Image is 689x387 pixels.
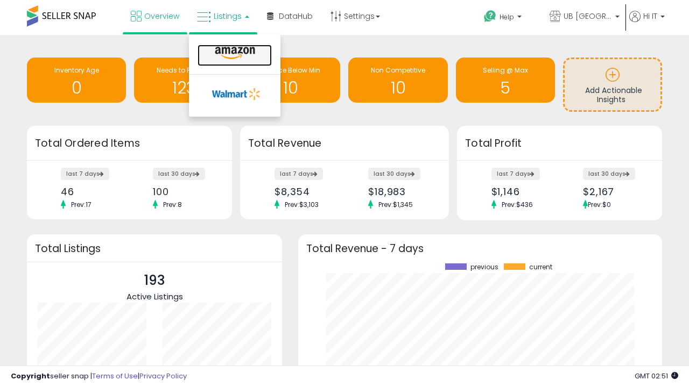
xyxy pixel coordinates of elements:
a: Help [475,2,540,35]
a: BB Price Below Min 10 [241,58,340,103]
span: Hi IT [643,11,657,21]
a: Privacy Policy [139,371,187,381]
h1: 10 [247,79,335,97]
span: Prev: $1,345 [373,200,418,209]
h3: Total Revenue [248,136,441,151]
h3: Total Ordered Items [35,136,224,151]
label: last 7 days [61,168,109,180]
span: Non Competitive [371,66,425,75]
div: 100 [153,186,213,197]
span: Selling @ Max [483,66,528,75]
strong: Copyright [11,371,50,381]
label: last 7 days [491,168,540,180]
span: Prev: $0 [588,200,611,209]
div: $1,146 [491,186,552,197]
span: Prev: $3,103 [279,200,324,209]
a: Terms of Use [92,371,138,381]
i: Get Help [483,10,497,23]
h1: 10 [354,79,442,97]
a: Non Competitive 10 [348,58,447,103]
span: 2025-10-10 02:51 GMT [635,371,678,381]
span: current [529,263,552,271]
span: Overview [144,11,179,21]
span: UB [GEOGRAPHIC_DATA] [564,11,612,21]
span: BB Price Below Min [261,66,320,75]
h1: 0 [32,79,121,97]
div: $2,167 [583,186,643,197]
p: 193 [126,270,183,291]
label: last 30 days [583,168,635,180]
a: Add Actionable Insights [565,59,660,110]
div: $18,983 [368,186,430,197]
span: Prev: 17 [66,200,97,209]
a: Inventory Age 0 [27,58,126,103]
span: Listings [214,11,242,21]
a: Selling @ Max 5 [456,58,555,103]
div: $8,354 [275,186,336,197]
span: Active Listings [126,291,183,302]
div: 46 [61,186,121,197]
span: Help [500,12,514,21]
span: Prev: $436 [496,200,538,209]
h1: 5 [461,79,550,97]
h3: Total Revenue - 7 days [306,245,654,253]
span: Prev: 8 [158,200,187,209]
span: previous [470,263,498,271]
label: last 30 days [368,168,420,180]
label: last 7 days [275,168,323,180]
span: DataHub [279,11,313,21]
h3: Total Profit [465,136,654,151]
h1: 123 [139,79,228,97]
div: seller snap | | [11,371,187,382]
a: Needs to Reprice 123 [134,58,233,103]
a: Hi IT [629,11,665,35]
h3: Total Listings [35,245,274,253]
span: Needs to Reprice [157,66,211,75]
label: last 30 days [153,168,205,180]
span: Add Actionable Insights [585,85,642,105]
span: Inventory Age [54,66,99,75]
